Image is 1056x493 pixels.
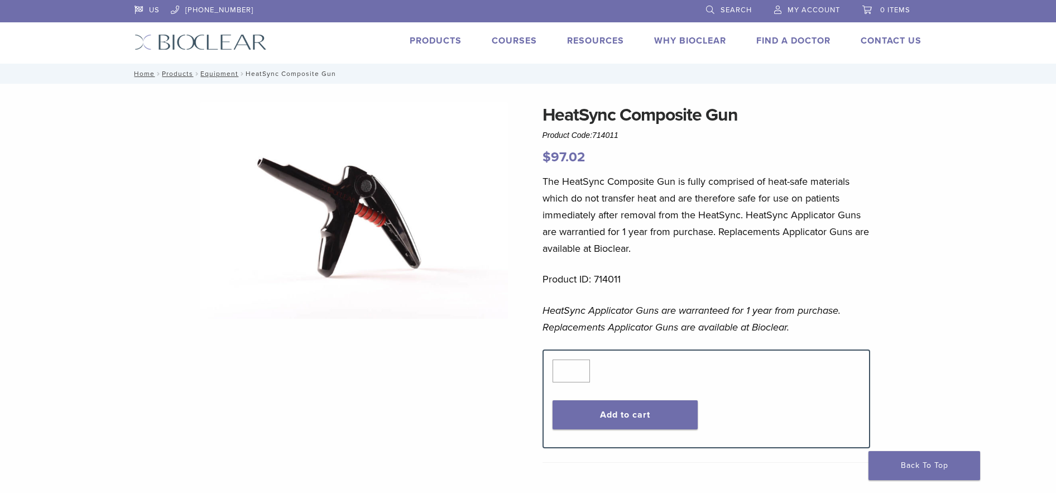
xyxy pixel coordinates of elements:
button: Add to cart [553,400,698,429]
a: Products [410,35,462,46]
span: Product Code: [543,131,618,140]
a: Contact Us [861,35,921,46]
a: Equipment [200,70,238,78]
a: Why Bioclear [654,35,726,46]
span: 0 items [880,6,910,15]
p: The HeatSync Composite Gun is fully comprised of heat-safe materials which do not transfer heat a... [543,173,871,257]
span: 714011 [592,131,618,140]
a: Resources [567,35,624,46]
span: $ [543,149,551,165]
span: / [238,71,246,76]
h1: HeatSync Composite Gun [543,102,871,128]
span: / [155,71,162,76]
a: Courses [492,35,537,46]
a: Find A Doctor [756,35,831,46]
span: My Account [788,6,840,15]
a: Home [131,70,155,78]
img: HeatSync Composite Gun-1 [200,102,508,319]
p: Product ID: 714011 [543,271,871,288]
span: / [193,71,200,76]
bdi: 97.02 [543,149,585,165]
em: HeatSync Applicator Guns are warranteed for 1 year from purchase. Replacements Applicator Guns ar... [543,304,841,333]
span: Search [721,6,752,15]
a: Back To Top [868,451,980,480]
img: Bioclear [135,34,267,50]
a: Products [162,70,193,78]
nav: HeatSync Composite Gun [126,64,930,84]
